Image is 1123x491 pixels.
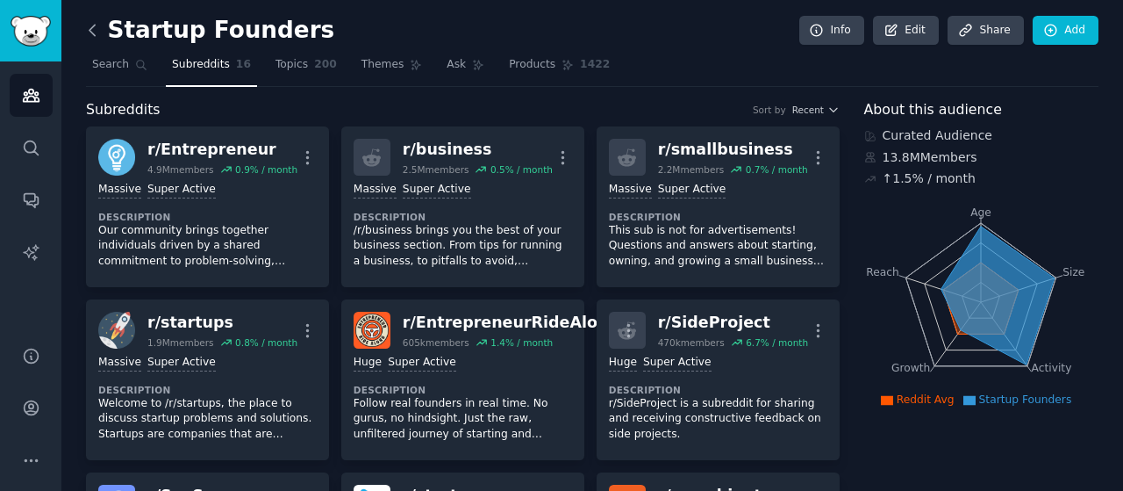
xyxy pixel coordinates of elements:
dt: Description [98,211,317,223]
a: EntrepreneurRideAlongr/EntrepreneurRideAlong605kmembers1.4% / monthHugeSuper ActiveDescriptionFol... [341,300,584,460]
dt: Description [98,384,317,396]
span: 16 [236,57,251,73]
a: startupsr/startups1.9Mmembers0.8% / monthMassiveSuper ActiveDescriptionWelcome to /r/startups, th... [86,300,329,460]
a: Edit [873,16,939,46]
a: Info [799,16,864,46]
a: Topics200 [269,51,343,87]
span: Subreddits [172,57,230,73]
p: /r/business brings you the best of your business section. From tips for running a business, to pi... [354,223,572,270]
tspan: Reach [866,265,899,278]
span: Search [92,57,129,73]
a: Subreddits16 [166,51,257,87]
div: r/ startups [147,312,297,334]
p: Welcome to /r/startups, the place to discuss startup problems and solutions. Startups are compani... [98,396,317,443]
span: Reddit Avg [897,394,955,406]
div: Sort by [753,104,786,116]
p: Our community brings together individuals driven by a shared commitment to problem-solving, profe... [98,223,317,270]
dt: Description [354,384,572,396]
span: Recent [792,104,824,116]
a: Products1422 [503,51,616,87]
div: r/ EntrepreneurRideAlong [403,312,619,334]
span: Topics [275,57,308,73]
span: Products [509,57,555,73]
span: Startup Founders [979,394,1072,406]
img: startups [98,312,135,349]
p: Follow real founders in real time. No gurus, no hindsight. Just the raw, unfiltered journey of st... [354,396,572,443]
p: This sub is not for advertisements! Questions and answers about starting, owning, and growing a s... [609,223,827,270]
div: Super Active [147,355,216,372]
div: r/ business [403,139,553,161]
tspan: Activity [1031,362,1071,374]
div: 605k members [403,336,469,349]
div: 0.5 % / month [490,163,553,176]
div: Massive [98,182,141,199]
div: 4.9M members [147,163,214,176]
div: 1.9M members [147,336,214,349]
div: Massive [354,182,397,199]
div: 6.7 % / month [746,336,808,349]
a: r/business2.5Mmembers0.5% / monthMassiveSuper ActiveDescription/r/business brings you the best of... [341,126,584,287]
div: Super Active [643,355,712,372]
div: Huge [354,355,382,372]
div: Super Active [403,182,471,199]
div: Massive [98,355,141,372]
span: Subreddits [86,99,161,121]
img: Entrepreneur [98,139,135,176]
button: Recent [792,104,840,116]
div: 1.4 % / month [490,336,553,349]
div: Massive [609,182,652,199]
a: Entrepreneurr/Entrepreneur4.9Mmembers0.9% / monthMassiveSuper ActiveDescriptionOur community brin... [86,126,329,287]
div: 0.9 % / month [235,163,297,176]
dt: Description [609,384,827,396]
a: Search [86,51,154,87]
div: Huge [609,355,637,372]
a: Share [948,16,1023,46]
a: Add [1033,16,1098,46]
div: 470k members [658,336,725,349]
h2: Startup Founders [86,17,334,45]
div: r/ Entrepreneur [147,139,297,161]
div: ↑ 1.5 % / month [883,170,976,188]
a: Ask [440,51,490,87]
div: r/ SideProject [658,312,808,334]
tspan: Size [1062,265,1084,278]
div: Super Active [658,182,726,199]
a: r/SideProject470kmembers6.7% / monthHugeSuper ActiveDescriptionr/SideProject is a subreddit for s... [597,300,840,460]
div: 0.7 % / month [746,163,808,176]
span: About this audience [864,99,1002,121]
span: 200 [314,57,337,73]
div: Super Active [388,355,456,372]
span: 1422 [580,57,610,73]
div: Super Active [147,182,216,199]
dt: Description [609,211,827,223]
div: r/ smallbusiness [658,139,808,161]
div: 2.2M members [658,163,725,176]
div: 13.8M Members [864,148,1099,167]
a: r/smallbusiness2.2Mmembers0.7% / monthMassiveSuper ActiveDescriptionThis sub is not for advertise... [597,126,840,287]
div: 0.8 % / month [235,336,297,349]
span: Themes [361,57,404,73]
p: r/SideProject is a subreddit for sharing and receiving constructive feedback on side projects. [609,396,827,443]
tspan: Growth [891,362,930,374]
span: Ask [447,57,466,73]
a: Themes [355,51,429,87]
img: EntrepreneurRideAlong [354,312,390,349]
div: Curated Audience [864,126,1099,145]
tspan: Age [970,206,991,219]
div: 2.5M members [403,163,469,176]
img: GummySearch logo [11,16,51,47]
dt: Description [354,211,572,223]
